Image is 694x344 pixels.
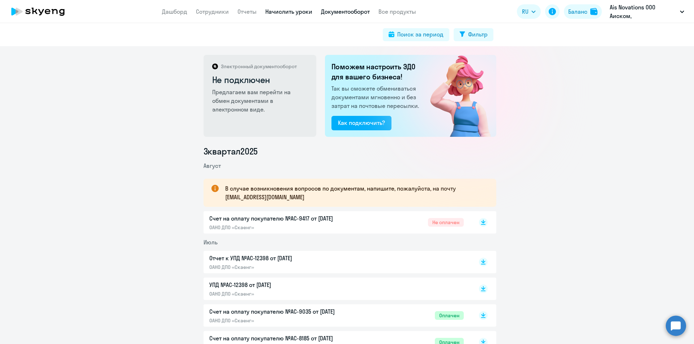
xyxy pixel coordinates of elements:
[331,84,421,110] p: Так вы сможете обмениваться документами мгновенно и без затрат на почтовые пересылки.
[212,88,309,114] p: Предлагаем вам перейти на обмен документами в электронном виде.
[225,184,483,201] p: В случае возникновения вопросов по документам, напишите, пожалуйста, на почту [EMAIL_ADDRESS][DOM...
[415,55,496,137] img: not_connected
[522,7,528,16] span: RU
[331,116,391,130] button: Как подключить?
[321,8,370,15] a: Документооборот
[209,317,361,324] p: ОАНО ДПО «Скаенг»
[428,218,464,227] span: Не оплачен
[331,62,421,82] h2: Поможем настроить ЭДО для вашего бизнеса!
[517,4,541,19] button: RU
[564,4,602,19] button: Балансbalance
[209,264,361,270] p: ОАНО ДПО «Скаенг»
[212,74,309,86] h2: Не подключен
[454,28,493,41] button: Фильтр
[209,291,361,297] p: ОАНО ДПО «Скаенг»
[590,8,597,15] img: balance
[209,307,361,316] p: Счет на оплату покупателю №AC-9035 от [DATE]
[204,239,218,246] span: Июль
[162,8,187,15] a: Дашборд
[568,7,587,16] div: Баланс
[606,3,688,20] button: Ais Novations ООО Аиском, [GEOGRAPHIC_DATA], ООО
[338,118,385,127] div: Как подключить?
[435,311,464,320] span: Оплачен
[237,8,257,15] a: Отчеты
[204,162,221,169] span: Август
[383,28,449,41] button: Поиск за период
[209,214,464,231] a: Счет на оплату покупателю №AC-9417 от [DATE]ОАНО ДПО «Скаенг»Не оплачен
[209,224,361,231] p: ОАНО ДПО «Скаенг»
[196,8,229,15] a: Сотрудники
[610,3,677,20] p: Ais Novations ООО Аиском, [GEOGRAPHIC_DATA], ООО
[209,307,464,324] a: Счет на оплату покупателю №AC-9035 от [DATE]ОАНО ДПО «Скаенг»Оплачен
[468,30,488,39] div: Фильтр
[209,214,361,223] p: Счет на оплату покупателю №AC-9417 от [DATE]
[209,334,361,343] p: Счет на оплату покупателю №AC-8185 от [DATE]
[397,30,444,39] div: Поиск за период
[221,63,297,70] p: Электронный документооборот
[378,8,416,15] a: Все продукты
[204,145,496,157] li: 3 квартал 2025
[209,280,464,297] a: УПД №AC-12398 от [DATE]ОАНО ДПО «Скаенг»
[209,254,464,270] a: Отчет к УПД №AC-12398 от [DATE]ОАНО ДПО «Скаенг»
[265,8,312,15] a: Начислить уроки
[209,280,361,289] p: УПД №AC-12398 от [DATE]
[209,254,361,262] p: Отчет к УПД №AC-12398 от [DATE]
